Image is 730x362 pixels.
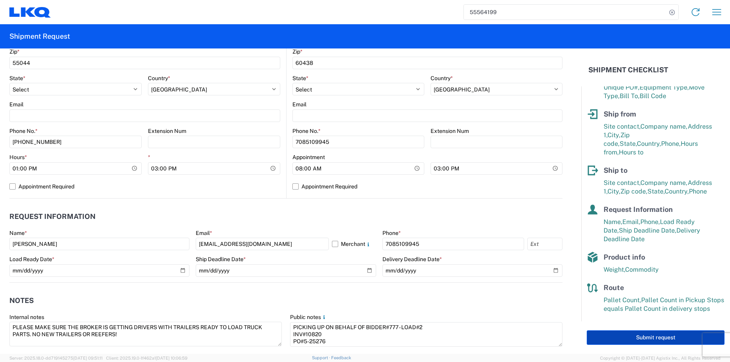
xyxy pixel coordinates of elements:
[604,283,624,292] span: Route
[620,188,647,195] span: Zip code,
[607,131,620,139] span: City,
[604,205,673,213] span: Request Information
[382,256,442,263] label: Delivery Deadline Date
[620,140,637,147] span: State,
[9,32,70,41] h2: Shipment Request
[640,179,688,186] span: Company name,
[604,84,640,91] span: Unique PO#,
[148,75,170,82] label: Country
[292,154,325,161] label: Appointment
[622,218,640,226] span: Email,
[431,127,469,134] label: Extension Num
[382,229,401,237] label: Phone
[620,92,640,100] span: Bill To,
[9,256,54,263] label: Load Ready Date
[619,149,643,156] span: Hours to
[156,356,187,360] span: [DATE] 10:06:59
[647,188,665,195] span: State,
[9,297,34,305] h2: Notes
[9,314,44,321] label: Internal notes
[607,188,620,195] span: City,
[312,355,332,360] a: Support
[640,123,688,130] span: Company name,
[604,110,636,118] span: Ship from
[661,140,681,147] span: Phone,
[332,238,376,250] label: Merchant
[625,266,659,273] span: Commodity
[604,179,640,186] span: Site contact,
[689,188,707,195] span: Phone
[106,356,187,360] span: Client: 2025.19.0-1f462a1
[604,253,645,261] span: Product info
[9,229,27,237] label: Name
[604,266,625,273] span: Weight,
[665,188,689,195] span: Country,
[292,180,563,193] label: Appointment Required
[9,75,25,82] label: State
[637,140,661,147] span: Country,
[604,123,640,130] span: Site contact,
[464,5,667,20] input: Shipment, tracking or reference number
[640,84,689,91] span: Equipment Type,
[196,256,246,263] label: Ship Deadline Date
[527,238,562,250] input: Ext
[292,75,308,82] label: State
[9,101,23,108] label: Email
[292,48,303,55] label: Zip
[9,213,96,220] h2: Request Information
[9,127,38,134] label: Phone No.
[604,166,627,174] span: Ship to
[587,330,725,345] button: Submit request
[73,356,103,360] span: [DATE] 09:51:11
[619,227,676,234] span: Ship Deadline Date,
[9,180,280,193] label: Appointment Required
[640,92,666,100] span: Bill Code
[9,154,27,161] label: Hours
[9,48,20,55] label: Zip
[604,296,724,312] span: Pallet Count in Pickup Stops equals Pallet Count in delivery stops
[290,314,327,321] label: Public notes
[331,355,351,360] a: Feedback
[292,127,321,134] label: Phone No.
[292,101,306,108] label: Email
[148,127,186,134] label: Extension Num
[431,75,453,82] label: Country
[588,65,668,75] h2: Shipment Checklist
[600,355,721,362] span: Copyright © [DATE]-[DATE] Agistix Inc., All Rights Reserved
[604,218,622,226] span: Name,
[640,218,660,226] span: Phone,
[196,229,212,237] label: Email
[604,296,641,304] span: Pallet Count,
[9,356,103,360] span: Server: 2025.18.0-dd719145275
